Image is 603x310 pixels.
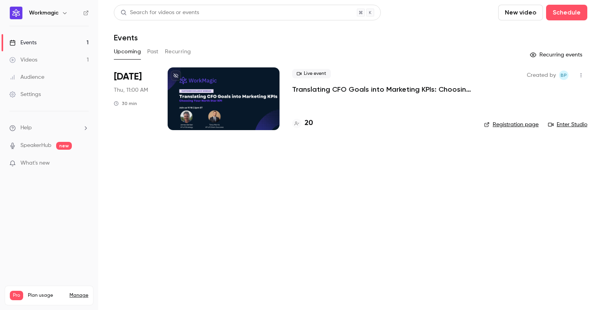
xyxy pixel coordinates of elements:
img: Workmagic [10,7,22,19]
button: Past [147,45,159,58]
a: SpeakerHub [20,141,51,150]
span: BP [561,71,567,80]
div: Events [9,39,37,47]
span: Thu, 11:00 AM [114,86,148,94]
button: Schedule [546,5,587,20]
a: Registration page [484,121,539,129]
a: Manage [69,292,88,299]
div: Settings [9,91,41,98]
span: Created by [527,71,556,80]
button: Recurring events [526,49,587,61]
span: [DATE] [114,71,142,83]
div: Search for videos or events [121,9,199,17]
span: Live event [292,69,331,78]
span: What's new [20,159,50,167]
a: Translating CFO Goals into Marketing KPIs: Choosing Your North Star KPI [292,85,471,94]
button: Recurring [165,45,191,58]
div: 30 min [114,100,137,107]
div: Videos [9,56,37,64]
span: new [56,142,72,150]
span: Pro [10,291,23,300]
button: New video [498,5,543,20]
a: 20 [292,118,313,129]
div: Audience [9,73,44,81]
div: Sep 18 Thu, 11:00 AM (America/Los Angeles) [114,67,155,130]
span: Plan usage [28,292,65,299]
h4: 20 [305,118,313,129]
a: Enter Studio [548,121,587,129]
h1: Events [114,33,138,42]
h6: Workmagic [29,9,58,17]
button: Upcoming [114,45,141,58]
li: help-dropdown-opener [9,124,89,132]
span: Help [20,124,32,132]
span: Brian Plant [559,71,568,80]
